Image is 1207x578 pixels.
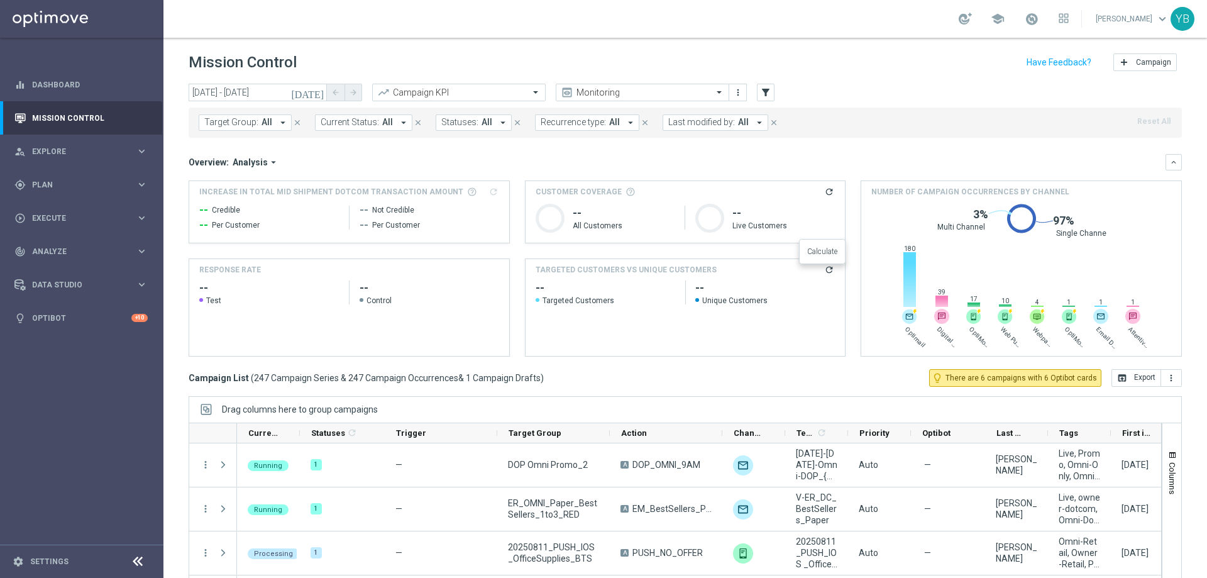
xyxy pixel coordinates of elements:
div: Dashboard [14,68,148,101]
span: Channel [734,428,764,438]
i: more_vert [733,87,743,97]
span: Live, owner-dotcom, Omni-Dotcom, Personalization, Persado, owner-dotcom-dedicated, Best Sellers R... [1059,492,1100,526]
div: Optibot [14,301,148,335]
span: Statuses [311,428,345,438]
span: All [738,117,749,128]
span: 1 [1062,298,1076,306]
span: Customer Coverage [536,186,622,197]
span: V-ER_DC_BestSellers_Paper [796,492,837,526]
button: [DATE] [289,84,327,103]
i: keyboard_arrow_right [136,212,148,224]
img: push-trigger.svg [998,309,1013,324]
span: Email Deliverability Prod [1094,325,1120,350]
button: Last modified by: All arrow_drop_down [663,114,768,131]
span: ER_OMNI_Paper_BestSellers_1to3_RED [508,497,599,520]
div: Press SPACE to select this row. [189,443,237,487]
span: OptiMobile Push [967,325,993,350]
i: [DATE] [291,87,325,98]
div: Analyze [14,246,136,257]
span: — [395,460,402,470]
div: Explore [14,146,136,157]
span: Recurrence type: [541,117,606,128]
p: All Customers [573,221,675,231]
div: YB [1171,7,1194,31]
div: Execute [14,213,136,224]
img: Optimail [733,499,753,520]
div: 11 Aug 2025, Monday [1122,547,1149,559]
span: Multi Channel [937,222,985,232]
span: Plan [32,181,136,189]
span: Execute [32,214,136,222]
i: arrow_drop_down [398,117,409,128]
span: Target Group: [204,117,258,128]
button: gps_fixed Plan keyboard_arrow_right [14,180,148,190]
span: Tags [1059,428,1078,438]
i: preview [561,86,573,99]
span: 1 [1126,298,1140,306]
img: OptiMobile Push [733,543,753,564]
span: Number of campaign occurrences by channel [871,186,1069,197]
div: OptiMobile In-App [1062,309,1077,324]
i: more_vert [200,547,211,559]
button: open_in_browser Export [1111,369,1161,387]
button: Target Group: All arrow_drop_down [199,114,292,131]
i: more_vert [1166,373,1176,383]
button: lightbulb_outline There are 6 campaigns with 6 Optibot cards [929,369,1101,387]
span: Test [206,296,221,306]
span: Running [254,506,282,514]
span: PUSH_NO_OFFER [632,547,703,559]
div: Email Deliverability Prod [1093,309,1108,324]
i: arrow_drop_down [277,117,289,128]
span: Last modified by: [668,117,735,128]
button: arrow_forward [344,84,362,101]
div: Mission Control [14,101,148,135]
span: Auto [859,460,878,470]
span: Calculate column [345,426,357,440]
div: 1 [311,503,322,514]
span: There are 6 campaigns with 6 Optibot cards [945,372,1097,384]
h4: Response Rate [199,264,261,275]
i: close [513,118,522,127]
button: more_vert [732,85,744,100]
a: Settings [30,558,69,565]
i: gps_fixed [14,179,26,191]
h3: Overview: [189,157,229,168]
i: refresh [817,428,827,438]
img: email-trigger.svg [902,309,917,324]
span: Single Channel [1056,228,1108,238]
i: arrow_forward [349,88,358,97]
img: message-text.svg [1125,309,1140,324]
span: ( [251,372,254,384]
i: more_vert [200,503,211,514]
h2: -- [199,281,339,296]
span: All [262,117,272,128]
button: refresh [824,186,835,197]
div: play_circle_outline Execute keyboard_arrow_right [14,213,148,223]
i: close [641,118,649,127]
button: Current Status: All arrow_drop_down [315,114,412,131]
span: Processing [254,550,293,558]
span: Analyze [32,248,136,255]
i: close [414,118,422,127]
button: track_changes Analyze keyboard_arrow_right [14,247,148,257]
button: close [512,116,523,130]
span: Credible [212,205,240,215]
colored-tag: Running [248,459,289,471]
i: keyboard_arrow_right [136,245,148,257]
span: All [609,117,620,128]
span: A [620,549,629,557]
span: Analysis [233,157,268,168]
span: — [395,548,402,558]
i: arrow_back [331,88,340,97]
div: Nick Russo [996,497,1037,520]
span: Unique Customers [695,296,835,306]
button: more_vert [200,459,211,470]
span: -- [360,203,368,218]
span: EM_BestSellers_Paper [632,503,712,514]
span: Optibot [922,428,951,438]
span: Webpage Pop-up [1031,325,1056,350]
div: Optimail [902,309,917,324]
div: Calculate [800,240,845,264]
img: Optimail [733,455,753,475]
span: All [382,117,393,128]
